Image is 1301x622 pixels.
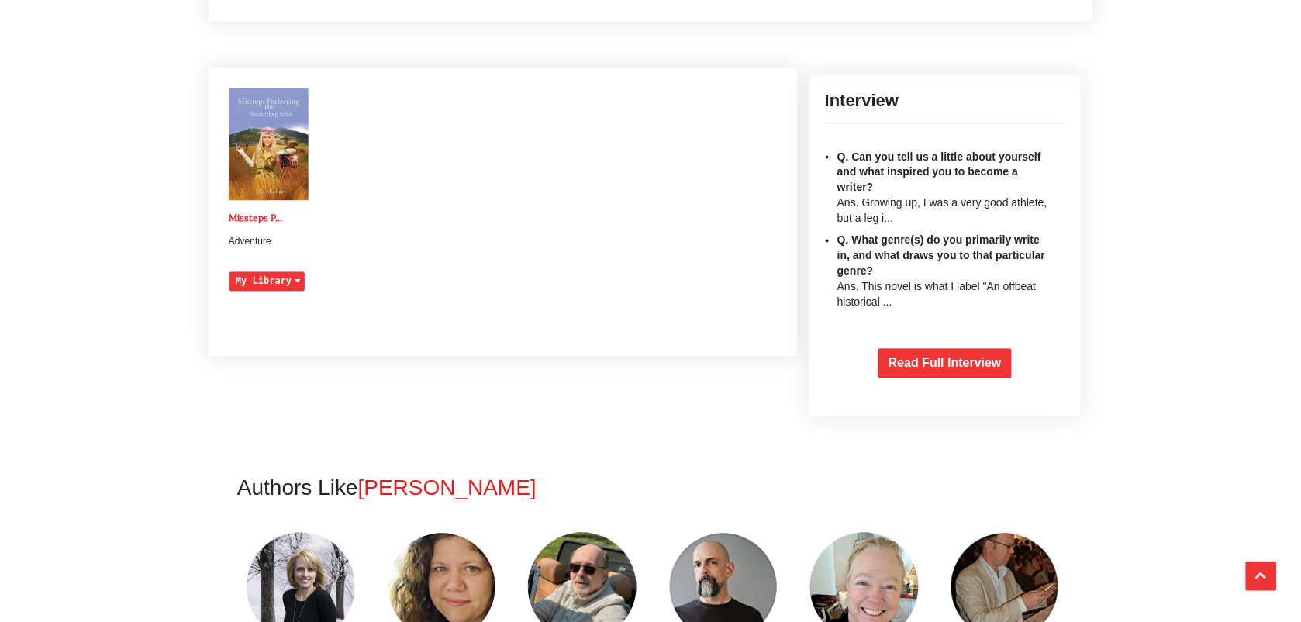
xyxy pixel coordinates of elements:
p: Adventure [229,233,309,252]
strong: Q. What genre(s) do you primarily write in, and what draws you to that particular genre? [837,234,1045,278]
div: Ans. Growing up, I was a very good athlete, but a leg i... [837,195,1053,226]
strong: Q. Can you tell us a little about yourself and what inspired you to become a writer? [837,150,1041,194]
a: Missteps P... [229,213,282,224]
button: Scroll Top [1246,562,1277,591]
button: My Library [229,272,305,292]
div: Ans. This novel is what I label "An offbeat historical ... [837,279,1053,310]
h2: Authors Like [220,475,1075,502]
h2: Missteps Perfecting the Shutterbug Strut [229,213,309,224]
h2: Interview [825,91,1065,111]
a: Read Full Interview [878,349,1012,378]
span: [PERSON_NAME] [358,476,537,500]
img: Missteps Perfecting the Shutterbug Strut [229,88,309,201]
